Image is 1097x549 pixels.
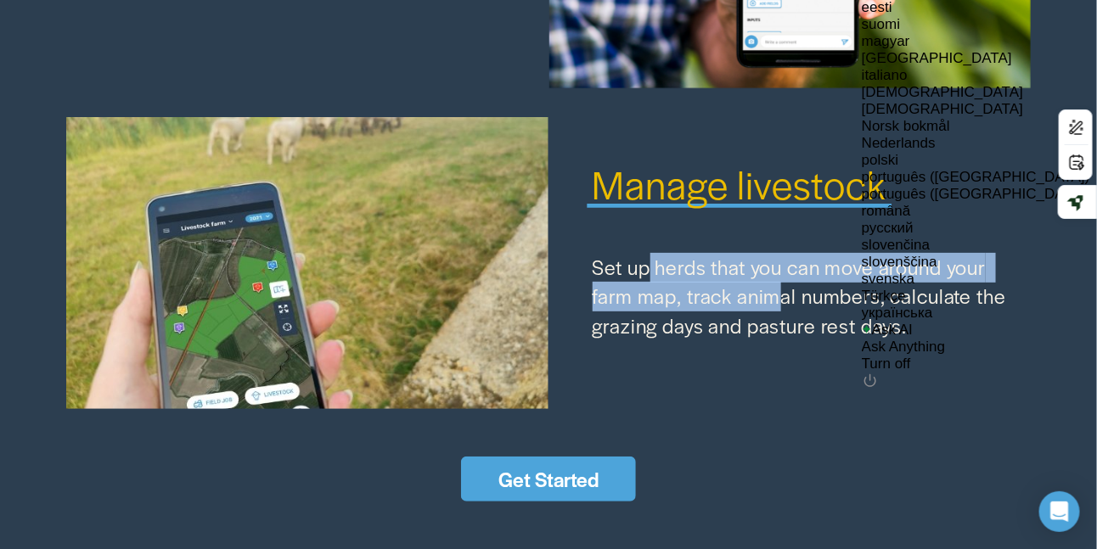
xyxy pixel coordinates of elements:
div: Norsk bokmål [862,118,1090,135]
div: Nederlands [862,135,1090,152]
div: [DEMOGRAPHIC_DATA] [862,101,1090,118]
div: русский [862,220,1090,237]
div: [DEMOGRAPHIC_DATA] [862,84,1090,101]
p: Set up herds that you can move around your farm map, track animal numbers, calculate the grazing ... [593,253,1032,341]
div: italiano [862,67,1090,84]
div: Ask Anything [862,339,1090,356]
div: slovenčina [862,237,1090,254]
div: română [862,203,1090,220]
div: polski [862,152,1090,169]
div: [GEOGRAPHIC_DATA] [862,50,1090,67]
div: português ([GEOGRAPHIC_DATA]) [862,169,1090,186]
div: українська [862,305,1090,322]
div: suomi [862,16,1090,33]
div: magyar [862,33,1090,50]
span: Manage livestock [593,156,886,210]
div: Open Intercom Messenger [1039,491,1080,532]
div: svenska [862,271,1090,288]
a: Get Started [461,457,637,501]
div: Turn off [862,356,1090,373]
div: Ask AI [862,322,1090,339]
div: slovenščina [862,254,1090,271]
div: Türkçe [862,288,1090,305]
div: português ([GEOGRAPHIC_DATA]) [862,186,1090,203]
